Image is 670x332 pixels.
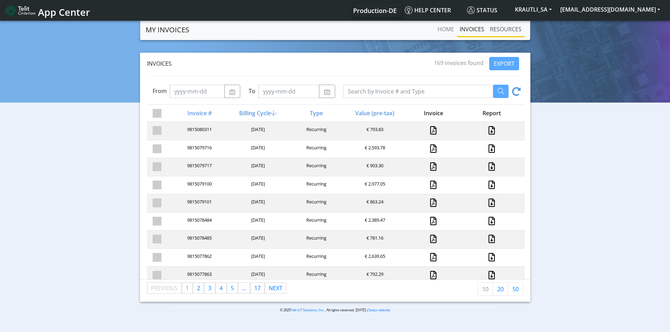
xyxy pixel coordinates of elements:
[228,162,286,172] div: [DATE]
[287,271,345,280] div: Recurring
[228,109,286,117] div: Billing Cycle
[287,162,345,172] div: Recurring
[170,85,225,98] input: yyyy-mm-dd
[403,109,462,117] div: Invoice
[368,308,390,312] a: Status website
[170,109,228,117] div: Invoice #
[173,307,497,313] p: © 2025 . All rights reserved. [DATE] |
[489,57,519,70] button: EXPORT
[287,198,345,208] div: Recurring
[38,6,90,19] span: App Center
[287,181,345,190] div: Recurring
[265,283,286,293] a: Next page
[170,181,228,190] div: 9815079100
[228,144,286,154] div: [DATE]
[405,6,413,14] img: knowledge.svg
[219,284,223,292] span: 4
[170,198,228,208] div: 9815079101
[462,109,520,117] div: Report
[249,87,255,95] label: To
[345,198,403,208] div: € 863.24
[228,235,286,244] div: [DATE]
[345,109,403,117] div: Value (pre-tax)
[147,60,172,67] span: Invoices
[231,284,234,292] span: 5
[228,126,286,136] div: [DATE]
[345,271,403,280] div: € 792.29
[435,22,457,36] a: Home
[287,109,345,117] div: Type
[402,3,464,17] a: Help center
[186,284,189,292] span: 1
[345,181,403,190] div: € 2,977.05
[556,3,664,16] button: [EMAIL_ADDRESS][DOMAIN_NAME]
[228,253,286,262] div: [DATE]
[508,282,523,296] a: 50
[291,308,325,312] a: Telit IoT Solutions, Inc.
[343,85,493,98] input: Search by Invoice # and Type
[345,217,403,226] div: € 2,389.47
[208,284,211,292] span: 3
[467,6,475,14] img: status.svg
[228,271,286,280] div: [DATE]
[467,6,497,14] span: Status
[170,253,228,262] div: 9815077862
[147,282,287,294] ul: Pagination
[229,89,236,95] img: calendar.svg
[170,126,228,136] div: 9815080311
[228,217,286,226] div: [DATE]
[493,282,508,296] a: 20
[170,217,228,226] div: 9815078484
[146,23,189,37] a: MY INVOICES
[345,162,403,172] div: € 903.30
[151,284,178,292] span: Previous
[258,85,319,98] input: yyyy-mm-dd
[228,198,286,208] div: [DATE]
[6,3,89,18] a: App Center
[254,284,261,292] span: 17
[345,235,403,244] div: € 781.16
[153,87,167,95] label: From
[170,144,228,154] div: 9815079716
[6,5,35,16] img: logo-telit-cinterion-gw-new.png
[353,6,397,15] span: Production-DE
[353,3,396,17] a: Your current platform instance
[287,217,345,226] div: Recurring
[464,3,511,17] a: Status
[287,126,345,136] div: Recurring
[287,144,345,154] div: Recurring
[324,89,330,95] img: calendar.svg
[487,22,524,36] a: RESOURCES
[345,253,403,262] div: € 2,639.65
[170,271,228,280] div: 9815077863
[457,22,487,36] a: INVOICES
[345,144,403,154] div: € 2,593.78
[287,235,345,244] div: Recurring
[434,59,484,67] span: 169 invoices found
[170,162,228,172] div: 9815079717
[345,126,403,136] div: € 793.83
[405,6,451,14] span: Help center
[197,284,200,292] span: 2
[511,3,556,16] button: KRAUTLI_SA
[228,181,286,190] div: [DATE]
[287,253,345,262] div: Recurring
[170,235,228,244] div: 9815078485
[242,284,246,292] span: ...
